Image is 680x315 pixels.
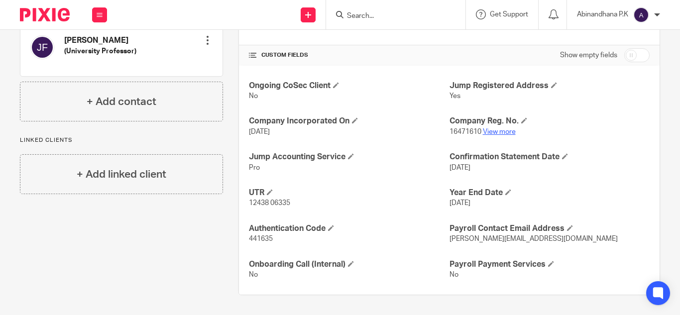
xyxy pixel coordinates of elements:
[560,50,617,60] label: Show empty fields
[20,8,70,21] img: Pixie
[249,128,270,135] span: [DATE]
[450,81,650,91] h4: Jump Registered Address
[346,12,436,21] input: Search
[87,94,156,109] h4: + Add contact
[249,93,258,100] span: No
[249,235,273,242] span: 441635
[577,9,628,19] p: Abinandhana P.K
[249,200,290,207] span: 12438 06335
[450,164,470,171] span: [DATE]
[450,271,458,278] span: No
[450,93,460,100] span: Yes
[64,46,136,56] h5: (University Professor)
[633,7,649,23] img: svg%3E
[249,116,449,126] h4: Company Incorporated On
[249,223,449,234] h4: Authentication Code
[249,152,449,162] h4: Jump Accounting Service
[450,223,650,234] h4: Payroll Contact Email Address
[249,188,449,198] h4: UTR
[20,136,223,144] p: Linked clients
[483,128,516,135] a: View more
[450,188,650,198] h4: Year End Date
[30,35,54,59] img: svg%3E
[450,259,650,270] h4: Payroll Payment Services
[249,51,449,59] h4: CUSTOM FIELDS
[249,259,449,270] h4: Onboarding Call (Internal)
[249,271,258,278] span: No
[450,116,650,126] h4: Company Reg. No.
[450,128,481,135] span: 16471610
[64,35,136,46] h4: [PERSON_NAME]
[450,152,650,162] h4: Confirmation Statement Date
[490,11,528,18] span: Get Support
[77,167,166,182] h4: + Add linked client
[249,81,449,91] h4: Ongoing CoSec Client
[450,200,470,207] span: [DATE]
[249,164,260,171] span: Pro
[450,235,618,242] span: [PERSON_NAME][EMAIL_ADDRESS][DOMAIN_NAME]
